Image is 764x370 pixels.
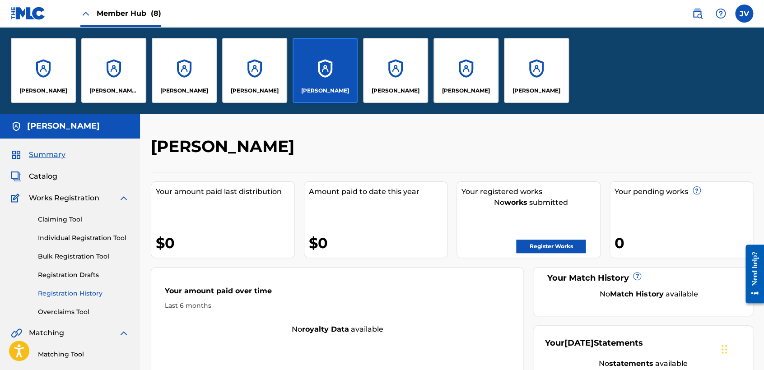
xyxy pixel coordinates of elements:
p: Kevin Noriel Dominguez Duran [442,87,490,95]
a: Registration History [38,289,129,298]
div: Your Match History [545,272,741,284]
a: Individual Registration Tool [38,233,129,243]
strong: Match History [610,290,663,298]
img: help [715,8,726,19]
strong: works [504,198,527,207]
a: Public Search [688,5,706,23]
p: Jose Alfredo Lopez Alfredo [231,87,279,95]
div: Your pending works [615,186,753,197]
div: No available [151,324,523,335]
strong: statements [609,359,653,368]
div: 0 [615,233,753,253]
div: Your Statements [545,337,643,349]
span: Matching [29,328,64,338]
div: Amount paid to date this year [309,186,447,197]
img: MLC Logo [11,7,46,20]
h5: Josue Balderrama Carreño [27,121,100,131]
div: Help [712,5,730,23]
img: Summary [11,149,22,160]
div: Your amount paid over time [165,286,510,301]
div: $0 [156,233,294,253]
a: SummarySummary [11,149,65,160]
a: Accounts[PERSON_NAME] [293,38,358,103]
a: Accounts[PERSON_NAME] [363,38,428,103]
div: Last 6 months [165,301,510,310]
span: (8) [151,9,161,18]
a: Claiming Tool [38,215,129,224]
iframe: Resource Center [739,238,764,310]
div: Arrastrar [722,336,727,363]
div: No available [545,358,741,369]
div: Widget de chat [719,327,764,370]
a: Accounts[PERSON_NAME] [11,38,76,103]
p: Josue Balderrama Carreño [301,87,349,95]
a: Accounts[PERSON_NAME] [152,38,217,103]
strong: royalty data [302,325,349,333]
span: ? [693,187,700,194]
span: Member Hub [97,8,161,18]
p: ALEXIS EMMANUEL HERNANDEZ [19,87,67,95]
a: Accounts[PERSON_NAME] [433,38,498,103]
a: Bulk Registration Tool [38,252,129,261]
img: Accounts [11,121,22,132]
a: Matching Tool [38,350,129,359]
p: Julio Cesar Inclan Lopez [372,87,419,95]
span: Summary [29,149,65,160]
a: Accounts[PERSON_NAME] [222,38,287,103]
img: expand [118,328,129,338]
img: search [692,8,703,19]
img: Works Registration [11,193,23,203]
a: Registration Drafts [38,270,129,280]
div: $0 [309,233,447,253]
p: David Yahasir Ornelas Carreño [89,87,139,95]
span: [DATE] [564,338,593,348]
a: Register Works [516,240,586,253]
div: No available [556,289,741,300]
span: Catalog [29,171,57,182]
p: Luis samuel Bastardo Gonzalez [512,87,560,95]
img: Close [80,8,91,19]
span: ? [634,273,641,280]
span: Works Registration [29,193,99,203]
div: Your amount paid last distribution [156,186,294,197]
img: Matching [11,328,22,338]
p: JORGE VÁZQUEZ GUERRA [160,87,208,95]
a: Overclaims Tool [38,307,129,317]
div: User Menu [735,5,753,23]
a: Accounts[PERSON_NAME] Yahasir [PERSON_NAME] [81,38,146,103]
div: No submitted [461,197,600,208]
a: CatalogCatalog [11,171,57,182]
a: Accounts[PERSON_NAME] [504,38,569,103]
h2: [PERSON_NAME] [151,136,299,157]
iframe: Chat Widget [719,327,764,370]
img: expand [118,193,129,203]
img: Catalog [11,171,22,182]
div: Your registered works [461,186,600,197]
